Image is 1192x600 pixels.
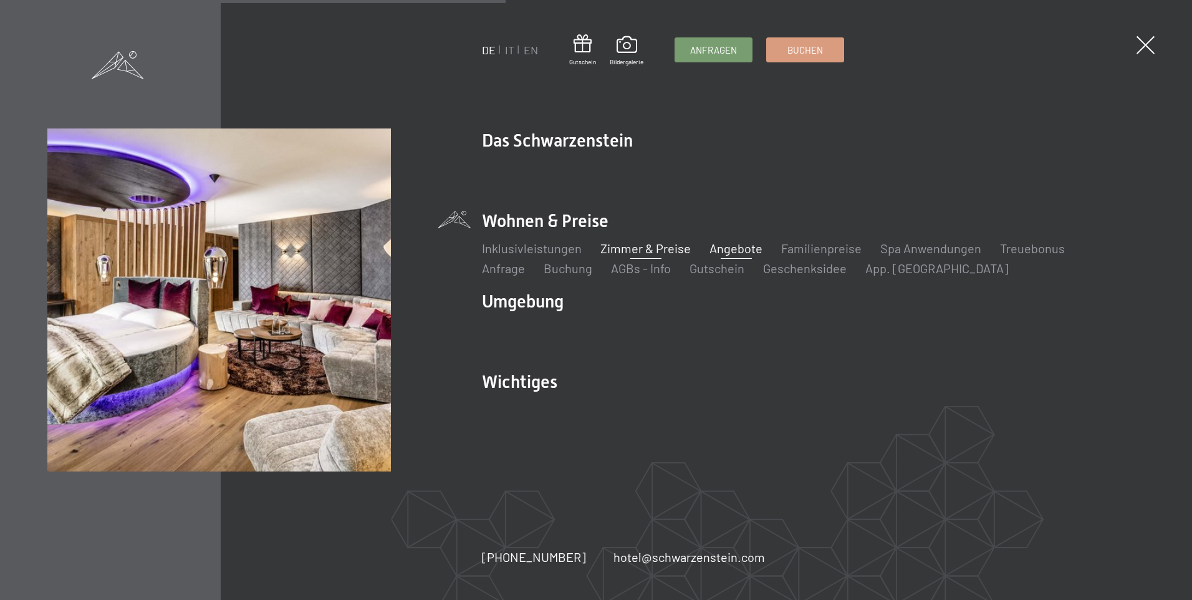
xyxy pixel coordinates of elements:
a: Buchen [767,38,844,62]
a: Buchung [544,261,592,276]
a: AGBs - Info [611,261,671,276]
a: Gutschein [690,261,744,276]
a: App. [GEOGRAPHIC_DATA] [865,261,1009,276]
a: Anfragen [675,38,752,62]
a: IT [505,43,514,57]
a: Gutschein [569,34,596,66]
a: hotel@schwarzenstein.com [613,548,765,566]
a: Anfrage [482,261,525,276]
a: Inklusivleistungen [482,241,582,256]
a: Geschenksidee [763,261,847,276]
a: Zimmer & Preise [600,241,691,256]
a: Angebote [709,241,762,256]
a: Bildergalerie [610,36,643,66]
span: [PHONE_NUMBER] [482,549,586,564]
a: DE [482,43,496,57]
span: Buchen [787,44,823,57]
span: Anfragen [690,44,737,57]
a: Familienpreise [781,241,862,256]
a: Spa Anwendungen [880,241,981,256]
a: Treuebonus [1000,241,1065,256]
span: Bildergalerie [610,57,643,66]
a: [PHONE_NUMBER] [482,548,586,566]
a: EN [524,43,538,57]
span: Gutschein [569,57,596,66]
